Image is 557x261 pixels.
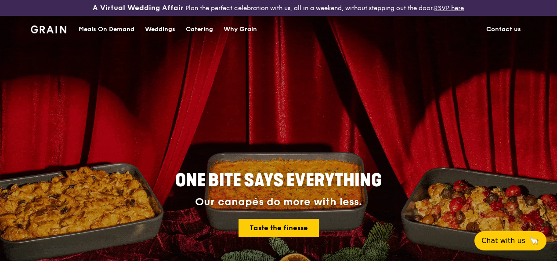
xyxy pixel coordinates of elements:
div: Weddings [145,16,175,43]
div: Catering [186,16,213,43]
img: Grain [31,25,66,33]
a: Weddings [140,16,181,43]
a: Contact us [481,16,526,43]
a: Catering [181,16,218,43]
button: Chat with us🦙 [474,231,546,250]
div: Meals On Demand [79,16,134,43]
div: Our canapés do more with less. [120,196,437,208]
a: Taste the finesse [239,219,319,237]
div: Why Grain [224,16,257,43]
span: ONE BITE SAYS EVERYTHING [175,170,382,191]
div: Plan the perfect celebration with us, all in a weekend, without stepping out the door. [93,4,464,12]
a: GrainGrain [31,15,66,42]
h3: A Virtual Wedding Affair [93,4,184,12]
span: Chat with us [481,236,525,246]
span: 🦙 [529,236,539,246]
a: RSVP here [434,4,464,12]
a: Why Grain [218,16,262,43]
